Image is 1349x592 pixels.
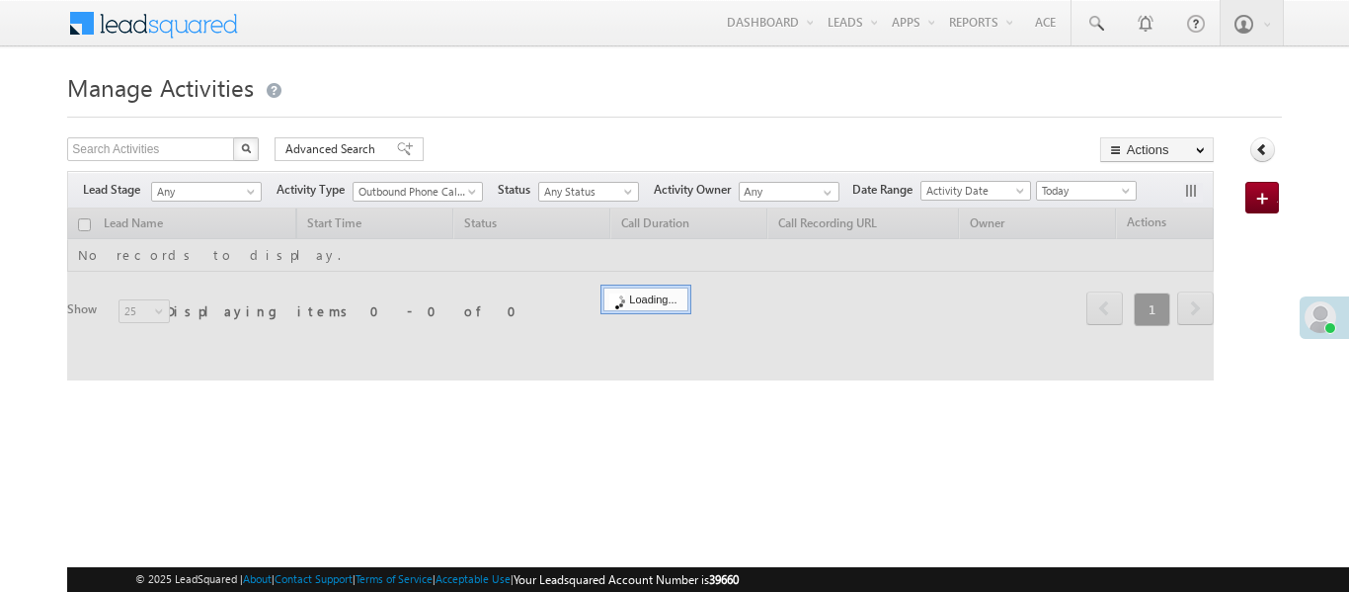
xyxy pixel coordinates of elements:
img: Search [241,143,251,153]
a: Any [151,182,262,202]
button: Actions [1100,137,1214,162]
span: Manage Activities [67,71,254,103]
a: Acceptable Use [436,572,511,585]
span: Activity Type [277,181,353,199]
a: Terms of Service [356,572,433,585]
a: Activity Date [920,181,1031,201]
a: About [243,572,272,585]
span: Activity Date [921,182,1024,200]
span: Advanced Search [285,140,381,158]
a: Outbound Phone Call Activity [353,182,483,202]
a: Show All Items [813,183,837,203]
a: Any Status [538,182,639,202]
span: Status [498,181,538,199]
a: Today [1036,181,1137,201]
span: Any Status [539,183,633,201]
span: Lead Stage [83,181,148,199]
span: Your Leadsquared Account Number is [514,572,739,587]
span: © 2025 LeadSquared | | | | | [135,570,739,589]
input: Type to Search [739,182,839,202]
span: Activity Owner [654,181,739,199]
div: Loading... [603,288,687,311]
span: Any [152,183,255,201]
span: Outbound Phone Call Activity [354,183,473,201]
span: 39660 [709,572,739,587]
span: Today [1037,182,1131,200]
a: Contact Support [275,572,353,585]
span: Date Range [852,181,920,199]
